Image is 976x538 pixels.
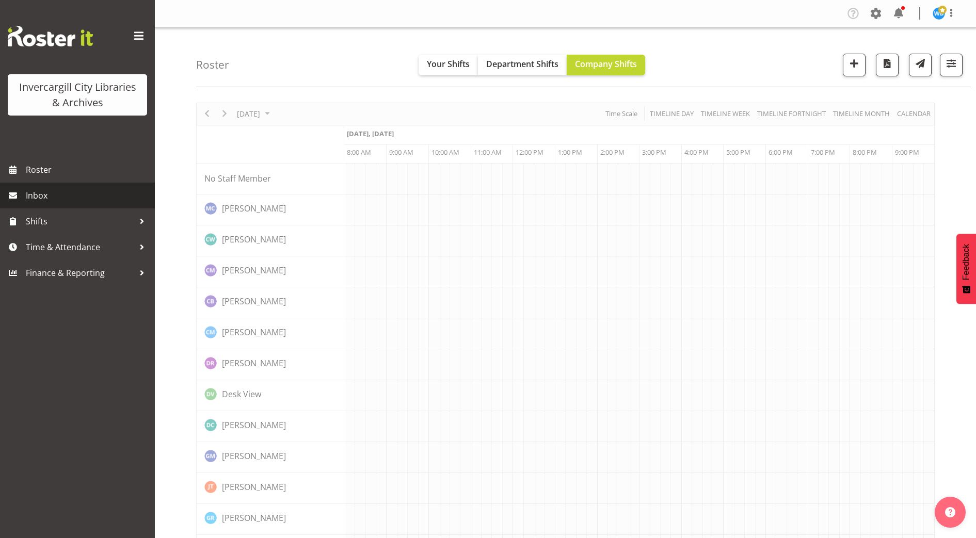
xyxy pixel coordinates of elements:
img: willem-burger11692.jpg [933,7,945,20]
img: help-xxl-2.png [945,507,955,517]
button: Filter Shifts [940,54,963,76]
button: Your Shifts [419,55,478,75]
span: Inbox [26,188,150,203]
span: Shifts [26,214,134,229]
span: Time & Attendance [26,239,134,255]
span: Roster [26,162,150,177]
span: Company Shifts [575,58,637,70]
img: Rosterit website logo [8,26,93,46]
div: Invercargill City Libraries & Archives [18,79,137,110]
button: Send a list of all shifts for the selected filtered period to all rostered employees. [909,54,932,76]
span: Your Shifts [427,58,470,70]
button: Company Shifts [567,55,645,75]
button: Department Shifts [478,55,567,75]
span: Finance & Reporting [26,265,134,281]
button: Feedback - Show survey [956,234,976,304]
button: Download a PDF of the roster for the current day [876,54,899,76]
h4: Roster [196,59,229,71]
span: Department Shifts [486,58,558,70]
button: Add a new shift [843,54,866,76]
span: Feedback [962,244,971,280]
